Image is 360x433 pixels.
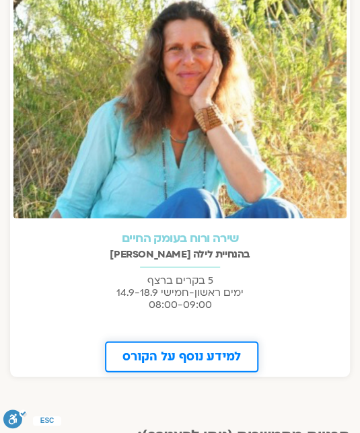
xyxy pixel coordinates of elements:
[149,298,212,311] span: 08:00-09:00
[13,274,347,311] p: 5 בקרים ברצף ימים ראשון-חמישי 14.9-18.9
[13,249,347,260] h2: בהנחיית לילה [PERSON_NAME]
[122,231,238,246] a: שירה ורוח בעומק החיים
[122,351,241,363] span: למידע נוסף על הקורס
[105,342,258,372] a: למידע נוסף על הקורס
